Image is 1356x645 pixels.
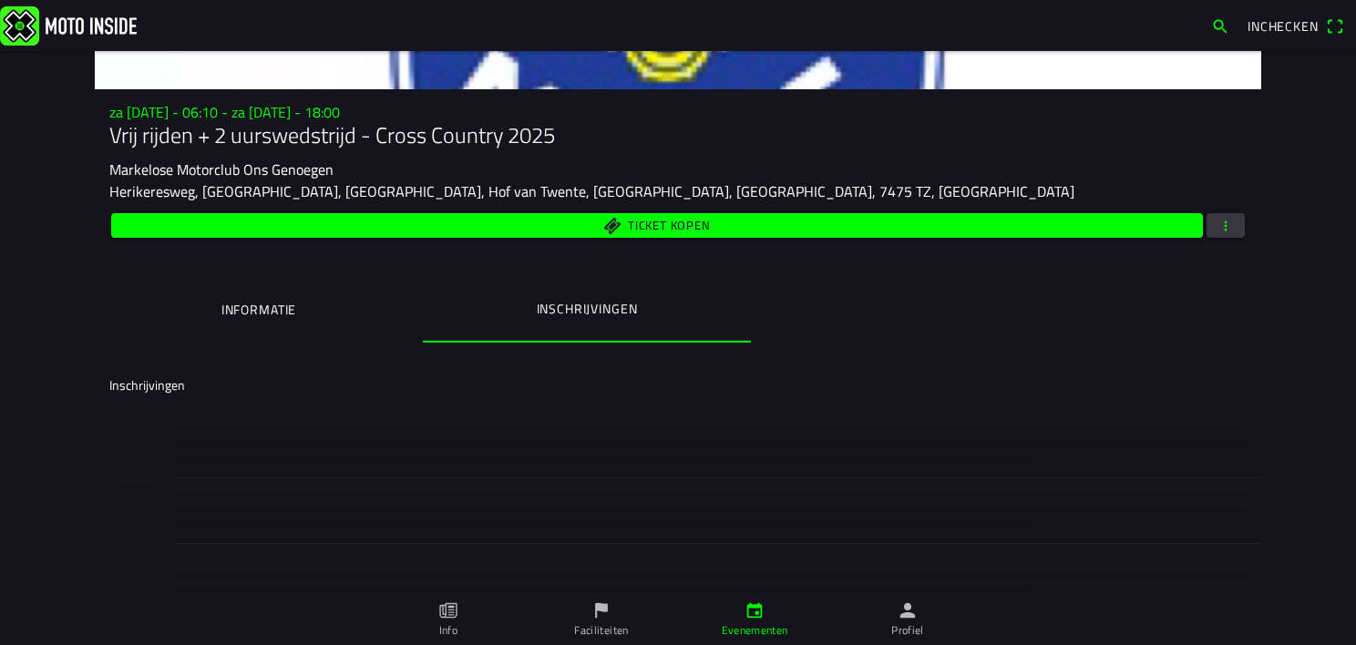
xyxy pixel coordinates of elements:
ion-label: Faciliteiten [574,622,628,639]
span: Ticket kopen [628,220,710,232]
ion-icon: person [898,600,918,620]
ion-text: Herikeresweg, [GEOGRAPHIC_DATA], [GEOGRAPHIC_DATA], Hof van Twente, [GEOGRAPHIC_DATA], [GEOGRAPHI... [109,180,1074,202]
ion-label: Info [439,622,457,639]
h3: za [DATE] - 06:10 - za [DATE] - 18:00 [109,104,1247,121]
ion-icon: flag [591,600,611,620]
ion-label: Profiel [891,622,924,639]
span: Inchecken [1248,16,1319,36]
ion-label: Evenementen [722,622,788,639]
ion-text: Markelose Motorclub Ons Genoegen [109,159,334,180]
h1: Vrij rijden + 2 uurswedstrijd - Cross Country 2025 [109,122,1247,148]
ion-label: Informatie [221,300,296,320]
ion-label: Inschrijvingen [109,375,185,394]
ion-icon: paper [438,600,458,620]
ion-icon: calendar [745,600,765,620]
a: Incheckenqr scanner [1238,10,1352,41]
a: search [1202,10,1238,41]
ion-label: Inschrijvingen [537,299,638,319]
